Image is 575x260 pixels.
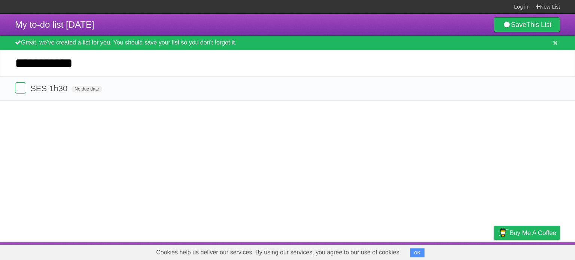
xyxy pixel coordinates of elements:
span: My to-do list [DATE] [15,19,94,30]
img: Buy me a coffee [498,226,508,239]
span: Cookies help us deliver our services. By using our services, you agree to our use of cookies. [149,245,408,260]
span: SES 1h30 [30,84,69,93]
a: About [394,244,410,258]
a: SaveThis List [494,17,560,32]
label: Done [15,82,26,94]
button: OK [410,248,425,257]
a: Privacy [484,244,503,258]
a: Developers [419,244,449,258]
a: Terms [459,244,475,258]
span: Buy me a coffee [509,226,556,239]
span: No due date [72,86,102,92]
b: This List [526,21,551,28]
a: Suggest a feature [513,244,560,258]
a: Buy me a coffee [494,226,560,240]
